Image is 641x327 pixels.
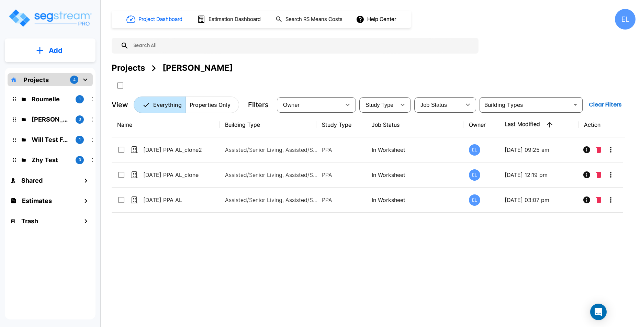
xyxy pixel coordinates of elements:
h1: Estimation Dashboard [209,15,261,23]
button: Info [580,193,594,207]
th: Owner [463,112,499,137]
p: [DATE] PPA AL [143,196,212,204]
button: Help Center [355,13,399,26]
span: Study Type [366,102,393,108]
p: Projects [23,75,49,84]
p: 1 [79,137,81,143]
p: 1 [79,96,81,102]
button: Project Dashboard [124,12,186,27]
h1: Trash [21,216,38,226]
h1: Estimates [22,196,52,205]
th: Last Modified [499,112,578,137]
button: Open [571,100,580,110]
p: 4 [73,77,76,83]
input: Search All [129,38,475,54]
div: Select [416,95,461,114]
button: More-Options [604,143,618,157]
button: Info [580,143,594,157]
button: Add [5,41,95,60]
p: Will Test Folder [32,135,70,144]
button: Info [580,168,594,182]
button: Everything [134,97,186,113]
p: PPA [322,171,361,179]
p: [DATE] 12:19 pm [505,171,573,179]
div: EL [615,9,636,30]
th: Name [112,112,220,137]
th: Action [578,112,625,137]
p: Everything [153,101,182,109]
button: Search RS Means Costs [273,13,346,26]
p: In Worksheet [372,196,458,204]
div: Platform [134,97,239,113]
span: Owner [283,102,300,108]
p: [DATE] 09:25 am [505,146,573,154]
p: 3 [79,116,81,122]
p: QA Emmanuel [32,115,70,124]
h1: Search RS Means Costs [285,15,342,23]
button: Estimation Dashboard [194,12,265,26]
th: Study Type [316,112,366,137]
p: PPA [322,146,361,154]
div: EL [469,144,480,156]
button: Delete [594,168,604,182]
div: EL [469,169,480,181]
p: Assisted/Senior Living, Assisted/Senior Living Site [225,171,318,179]
p: In Worksheet [372,146,458,154]
p: Roumelle [32,94,70,104]
div: Open Intercom Messenger [590,304,607,320]
button: Clear Filters [586,98,625,112]
p: PPA [322,196,361,204]
div: Select [361,95,396,114]
p: [DATE] 03:07 pm [505,196,573,204]
p: View [112,100,128,110]
h1: Shared [21,176,43,185]
p: In Worksheet [372,171,458,179]
h1: Project Dashboard [138,15,182,23]
button: SelectAll [113,79,127,92]
p: [DATE] PPA AL_clone [143,171,212,179]
p: 3 [79,157,81,163]
th: Building Type [220,112,316,137]
span: Job Status [420,102,447,108]
img: Logo [8,8,92,28]
p: Assisted/Senior Living, Assisted/Senior Living Site [225,196,318,204]
div: Projects [112,62,145,74]
button: Properties Only [185,97,239,113]
button: Delete [594,143,604,157]
button: More-Options [604,168,618,182]
p: Zhy Test [32,155,70,165]
button: More-Options [604,193,618,207]
div: EL [469,194,480,206]
p: [DATE] PPA AL_clone2 [143,146,212,154]
div: [PERSON_NAME] [162,62,233,74]
p: Properties Only [190,101,230,109]
p: Add [49,45,63,56]
input: Building Types [482,100,569,110]
th: Job Status [366,112,463,137]
p: Assisted/Senior Living, Assisted/Senior Living Site [225,146,318,154]
div: Select [278,95,341,114]
p: Filters [248,100,269,110]
button: Delete [594,193,604,207]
